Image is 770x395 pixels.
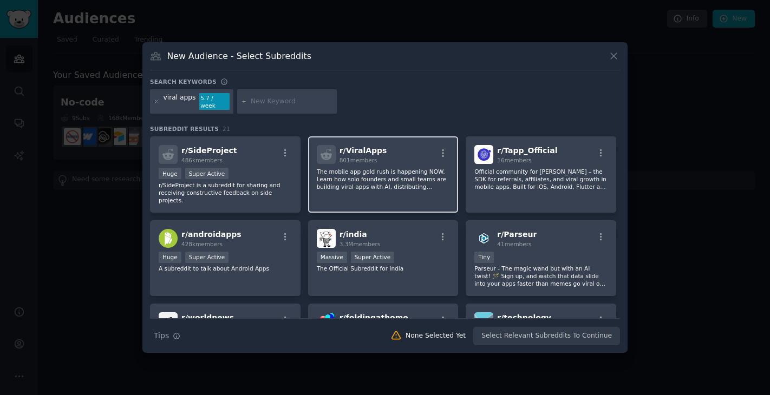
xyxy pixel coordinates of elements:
img: Parseur [474,229,493,248]
span: 801 members [340,157,377,163]
span: 3.3M members [340,241,381,247]
span: r/ Tapp_Official [497,146,557,155]
img: india [317,229,336,248]
div: Super Active [185,252,229,263]
span: r/ androidapps [181,230,242,239]
span: Subreddit Results [150,125,219,133]
p: Official community for [PERSON_NAME] – the SDK for referrals, affiliates, and viral growth in mob... [474,168,608,190]
div: None Selected Yet [406,331,466,341]
input: New Keyword [251,97,333,107]
span: 16 members [497,157,531,163]
span: 428k members [181,241,223,247]
p: r/SideProject is a subreddit for sharing and receiving constructive feedback on side projects. [159,181,292,204]
div: 5.7 / week [199,93,230,110]
span: 41 members [497,241,531,247]
p: A subreddit to talk about Android Apps [159,265,292,272]
img: worldnews [159,312,178,331]
p: The Official Subreddit for India [317,265,450,272]
span: r/ SideProject [181,146,237,155]
img: technology [474,312,493,331]
span: r/ ViralApps [340,146,387,155]
span: 21 [223,126,230,132]
h3: Search keywords [150,78,217,85]
img: foldingathome [317,312,336,331]
span: r/ foldingathome [340,313,408,322]
div: Super Active [185,168,229,179]
h3: New Audience - Select Subreddits [167,50,311,62]
div: Huge [159,252,181,263]
span: Tips [154,330,169,341]
img: Tapp_Official [474,145,493,164]
p: Parseur - The magic wand but with an AI twist! 🪄 Sign up, and watch that data slide into your app... [474,265,608,287]
span: r/ worldnews [181,313,234,322]
span: r/ india [340,230,367,239]
img: androidapps [159,229,178,248]
span: r/ technology [497,313,551,322]
span: 486k members [181,157,223,163]
div: viral apps [164,93,196,110]
span: r/ Parseur [497,230,537,239]
div: Massive [317,252,347,263]
p: The mobile app gold rush is happening NOW. Learn how solo founders and small teams are building v... [317,168,450,190]
div: Huge [159,168,181,179]
button: Tips [150,326,184,345]
div: Super Active [351,252,395,263]
div: Tiny [474,252,494,263]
